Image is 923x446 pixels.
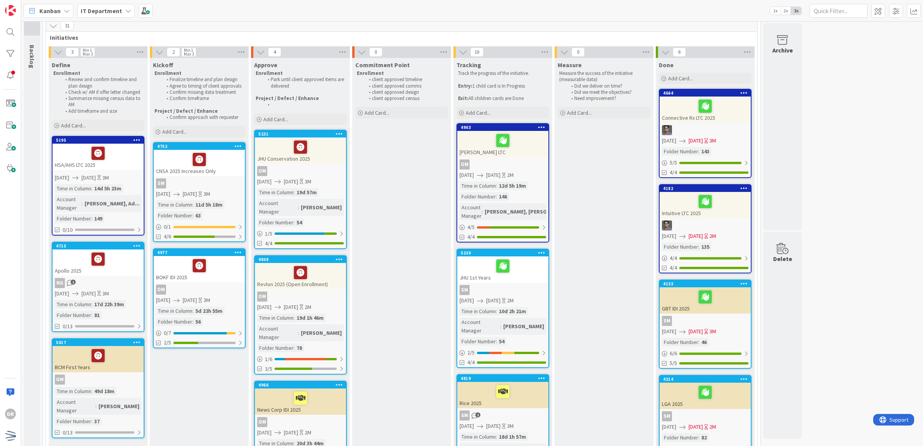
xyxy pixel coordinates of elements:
[466,109,490,116] span: Add Card...
[457,159,548,170] div: OM
[164,329,171,337] span: 0 / 7
[81,7,122,15] b: IT Department
[156,178,166,188] div: SM
[16,1,35,10] span: Support
[255,354,346,364] div: 1/6
[284,303,298,311] span: [DATE]
[663,90,751,96] div: 4664
[53,249,144,276] div: Apollo 2025
[192,200,193,209] span: :
[660,280,751,287] div: 4133
[365,95,447,102] li: client approved census
[92,214,104,223] div: 149
[457,131,548,157] div: [PERSON_NAME] LTC
[457,124,548,157] div: 4903[PERSON_NAME] LTC
[365,109,389,116] span: Add Card...
[772,46,793,55] div: Archive
[496,337,497,346] span: :
[295,344,304,352] div: 78
[673,47,686,57] span: 6
[497,181,528,190] div: 12d 5h 19m
[265,365,272,373] span: 3/5
[689,327,703,336] span: [DATE]
[255,229,346,239] div: 1/5
[483,207,571,216] div: [PERSON_NAME], [PERSON_NAME]
[460,203,482,220] div: Account Manager
[71,280,76,285] span: 1
[55,195,81,212] div: Account Manager
[61,21,74,31] span: 31
[164,223,171,231] span: 0 / 1
[457,249,548,256] div: 5230
[295,314,326,322] div: 19d 1h 46m
[53,339,144,346] div: 5017
[457,410,548,421] div: SM
[56,137,144,143] div: 5195
[369,47,382,57] span: 0
[92,184,123,193] div: 14d 5h 23m
[55,300,91,309] div: Time in Column
[298,329,299,337] span: :
[294,344,295,352] span: :
[55,278,65,288] div: NG
[365,83,447,89] li: client approved comms
[355,61,410,69] span: Commitment Point
[662,220,672,231] img: CS
[156,317,192,326] div: Folder Number
[663,376,751,382] div: 4314
[460,297,474,305] span: [DATE]
[458,83,472,89] strong: Entry:
[55,311,91,319] div: Folder Number
[81,199,83,208] span: :
[184,48,193,52] div: Min 1
[660,411,751,421] div: SM
[257,166,267,176] div: OM
[91,214,92,223] span: :
[91,184,92,193] span: :
[497,337,506,346] div: 54
[670,349,677,358] span: 6 / 6
[501,322,546,331] div: [PERSON_NAME]
[83,199,141,208] div: [PERSON_NAME], Ad...
[698,243,699,251] span: :
[662,125,672,135] img: CS
[254,61,277,69] span: Approve
[467,223,475,231] span: 4 / 5
[294,218,295,227] span: :
[183,296,197,304] span: [DATE]
[507,297,514,305] div: 2M
[294,314,295,322] span: :
[457,222,548,232] div: 4/5
[162,76,244,83] li: Finalize timeline and plan design
[365,76,447,83] li: client approved timeline
[92,387,116,395] div: 49d 18m
[162,83,244,89] li: Agree to timing of client approvals
[709,327,716,336] div: 3M
[467,233,475,241] span: 4/4
[699,338,709,346] div: 46
[460,318,500,335] div: Account Manager
[53,339,144,372] div: 5017BCM First Years
[53,375,144,385] div: OM
[709,232,716,240] div: 2M
[5,430,16,441] img: avatar
[55,417,91,426] div: Folder Number
[365,89,447,95] li: client approved design
[192,307,193,315] span: :
[258,382,346,388] div: 4966
[660,280,751,314] div: 4133GBT IDI 2025
[305,303,311,311] div: 2M
[53,70,80,76] strong: Enrollment
[256,95,319,102] strong: Project / Defect / Enhance
[56,340,144,345] div: 5017
[507,171,514,179] div: 2M
[95,402,97,410] span: :
[497,192,509,201] div: 146
[39,6,61,15] span: Kanban
[559,70,649,83] p: Measure the success of the initiative (measurable data)
[157,144,245,149] div: 4752
[55,375,65,385] div: OM
[698,338,699,346] span: :
[295,218,304,227] div: 54
[670,159,677,167] span: 5 / 5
